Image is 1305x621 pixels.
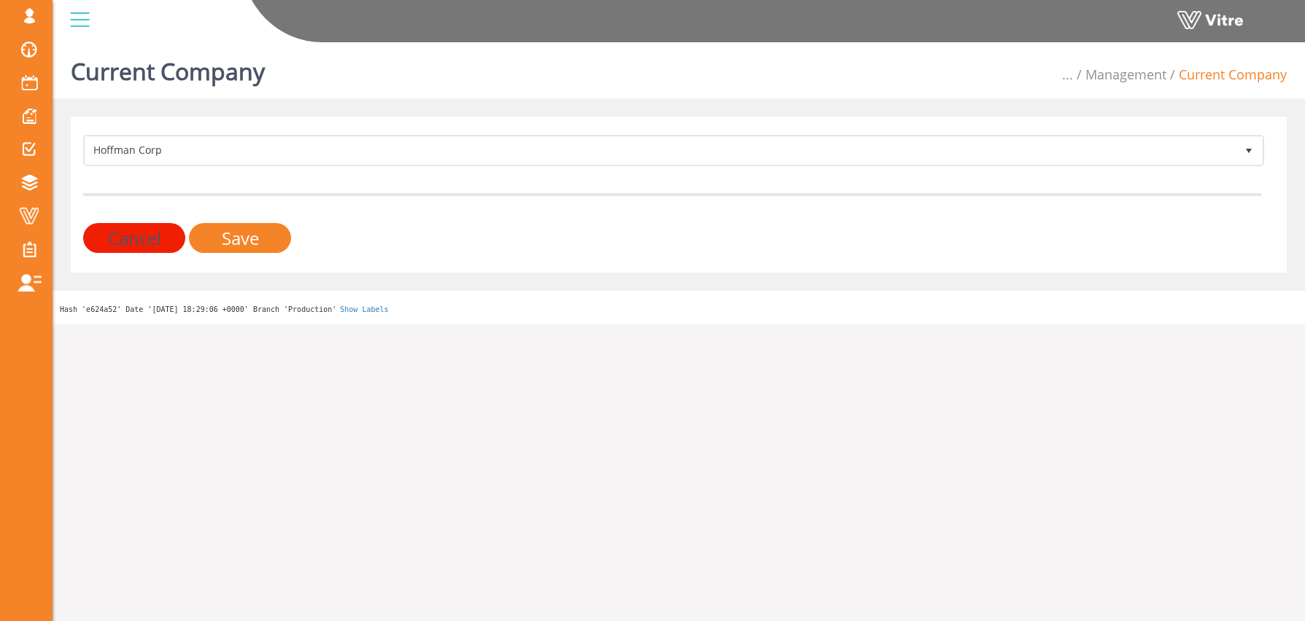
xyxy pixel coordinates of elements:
[83,223,185,253] input: Cancel
[340,305,388,313] a: Show Labels
[85,137,1236,163] span: Hoffman Corp
[1166,66,1287,85] li: Current Company
[1073,66,1166,85] li: Management
[1236,137,1262,163] span: select
[60,305,336,313] span: Hash 'e624a52' Date '[DATE] 18:29:06 +0000' Branch 'Production'
[189,223,291,253] input: Save
[1062,66,1073,83] span: ...
[71,36,265,98] h1: Current Company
